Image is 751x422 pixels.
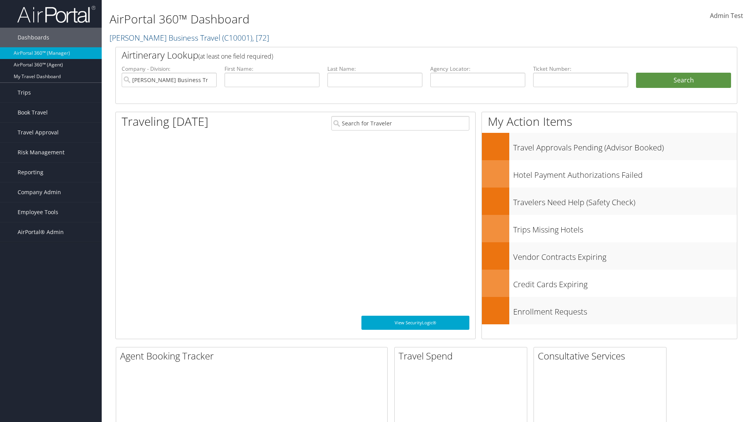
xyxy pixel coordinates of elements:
h3: Credit Cards Expiring [513,275,737,290]
span: ( C10001 ) [222,32,252,43]
a: [PERSON_NAME] Business Travel [110,32,269,43]
a: Admin Test [710,4,743,28]
span: Company Admin [18,182,61,202]
h2: Consultative Services [538,349,666,363]
h1: My Action Items [482,113,737,130]
h3: Travelers Need Help (Safety Check) [513,193,737,208]
a: Travel Approvals Pending (Advisor Booked) [482,133,737,160]
a: Trips Missing Hotels [482,215,737,242]
h2: Airtinerary Lookup [122,48,679,62]
a: Credit Cards Expiring [482,270,737,297]
span: Book Travel [18,103,48,122]
span: Reporting [18,163,43,182]
label: Agency Locator: [430,65,525,73]
a: View SecurityLogic® [361,316,469,330]
h2: Travel Spend [399,349,527,363]
span: Trips [18,83,31,102]
h1: Traveling [DATE] [122,113,208,130]
h3: Vendor Contracts Expiring [513,248,737,263]
span: , [ 72 ] [252,32,269,43]
span: Travel Approval [18,123,59,142]
span: AirPortal® Admin [18,222,64,242]
a: Travelers Need Help (Safety Check) [482,188,737,215]
a: Vendor Contracts Expiring [482,242,737,270]
span: Risk Management [18,143,65,162]
label: First Name: [225,65,320,73]
h2: Agent Booking Tracker [120,349,387,363]
span: Employee Tools [18,202,58,222]
h3: Enrollment Requests [513,302,737,317]
a: Hotel Payment Authorizations Failed [482,160,737,188]
h3: Trips Missing Hotels [513,220,737,235]
img: airportal-logo.png [17,5,95,23]
label: Ticket Number: [533,65,628,73]
input: Search for Traveler [331,116,469,131]
h1: AirPortal 360™ Dashboard [110,11,532,27]
h3: Hotel Payment Authorizations Failed [513,166,737,181]
button: Search [636,73,731,88]
span: Dashboards [18,28,49,47]
label: Last Name: [327,65,422,73]
label: Company - Division: [122,65,217,73]
span: Admin Test [710,11,743,20]
span: (at least one field required) [198,52,273,61]
a: Enrollment Requests [482,297,737,324]
h3: Travel Approvals Pending (Advisor Booked) [513,138,737,153]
